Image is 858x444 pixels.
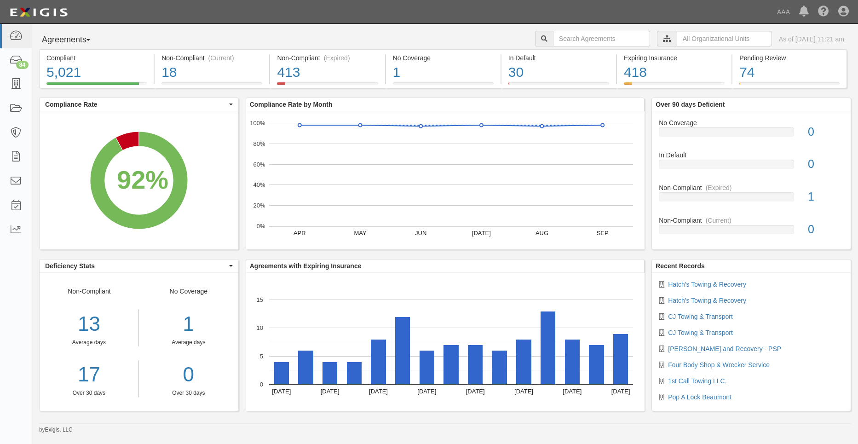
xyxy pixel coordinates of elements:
a: No Coverage1 [386,82,501,90]
div: Compliant [46,53,147,63]
text: APR [294,230,306,236]
text: 5 [260,352,263,359]
div: 18 [161,63,262,82]
text: 60% [253,161,265,167]
a: In Default30 [501,82,616,90]
div: Pending Review [739,53,840,63]
div: No Coverage [393,53,494,63]
text: [DATE] [514,388,533,395]
text: [DATE] [466,388,484,395]
a: Exigis, LLC [45,427,73,433]
a: 0 [146,360,231,389]
div: Non-Compliant (Current) [161,53,262,63]
b: Recent Records [656,262,705,270]
a: Non-Compliant(Current)0 [659,216,844,242]
div: 1 [146,310,231,339]
div: No Coverage [652,118,851,127]
button: Compliance Rate [40,98,238,111]
text: 0% [256,223,265,230]
div: Over 30 days [40,389,138,397]
svg: A chart. [246,111,645,249]
button: Deficiency Stats [40,259,238,272]
a: CJ Towing & Transport [668,329,733,336]
input: Search Agreements [553,31,650,46]
text: JUN [415,230,426,236]
a: Compliant5,021 [39,82,154,90]
svg: A chart. [246,273,645,411]
text: [DATE] [611,388,630,395]
div: 13 [40,310,138,339]
text: [DATE] [472,230,491,236]
text: 15 [256,296,263,303]
div: Average days [40,339,138,346]
div: As of [DATE] 11:21 am [779,35,844,44]
a: Non-Compliant(Current)18 [155,82,269,90]
div: Non-Compliant [652,216,851,225]
div: In Default [508,53,609,63]
a: [PERSON_NAME] and Recovery - PSP [668,345,781,352]
text: 100% [250,120,265,127]
text: 0 [260,381,263,388]
text: AUG [536,230,548,236]
a: AAA [772,3,795,21]
div: (Expired) [706,183,732,192]
div: (Expired) [324,53,350,63]
text: [DATE] [369,388,388,395]
div: 1 [801,189,851,205]
a: Four Body Shop & Wrecker Service [668,361,770,369]
a: CJ Towing & Transport [668,313,733,320]
text: [DATE] [320,388,339,395]
div: 0 [801,156,851,173]
text: [DATE] [272,388,291,395]
button: Agreements [39,31,108,49]
div: Non-Compliant [40,287,139,397]
text: 20% [253,202,265,209]
a: In Default0 [659,150,844,183]
div: 0 [801,221,851,238]
div: Non-Compliant [652,183,851,192]
text: [DATE] [563,388,582,395]
text: SEP [596,230,608,236]
a: Non-Compliant(Expired)1 [659,183,844,216]
div: Expiring Insurance [624,53,725,63]
a: Hatch's Towing & Recovery [668,297,746,304]
div: 30 [508,63,609,82]
span: Deficiency Stats [45,261,227,271]
span: Compliance Rate [45,100,227,109]
div: 0 [801,124,851,140]
div: (Current) [706,216,731,225]
a: 17 [40,360,138,389]
div: Non-Compliant (Expired) [277,53,378,63]
text: [DATE] [417,388,436,395]
a: Expiring Insurance418 [617,82,731,90]
text: MAY [354,230,367,236]
a: 1st Call Towing LLC. [668,377,726,385]
div: 74 [739,63,840,82]
text: 10 [256,324,263,331]
svg: A chart. [40,111,238,249]
b: Over 90 days Deficient [656,101,725,108]
a: Hatch's Towing & Recovery [668,281,746,288]
div: Average days [146,339,231,346]
div: (Current) [208,53,234,63]
div: 92% [117,161,168,198]
small: by [39,426,73,434]
a: Pop A Lock Beaumont [668,393,731,401]
div: In Default [652,150,851,160]
img: logo-5460c22ac91f19d4615b14bd174203de0afe785f0fc80cf4dbbc73dc1793850b.png [7,4,70,21]
a: No Coverage0 [659,118,844,151]
a: Non-Compliant(Expired)413 [270,82,385,90]
div: 84 [16,61,29,69]
div: No Coverage [139,287,238,397]
b: Agreements with Expiring Insurance [250,262,362,270]
a: Pending Review74 [732,82,847,90]
div: 5,021 [46,63,147,82]
i: Help Center - Complianz [818,6,829,17]
input: All Organizational Units [677,31,772,46]
div: Over 30 days [146,389,231,397]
